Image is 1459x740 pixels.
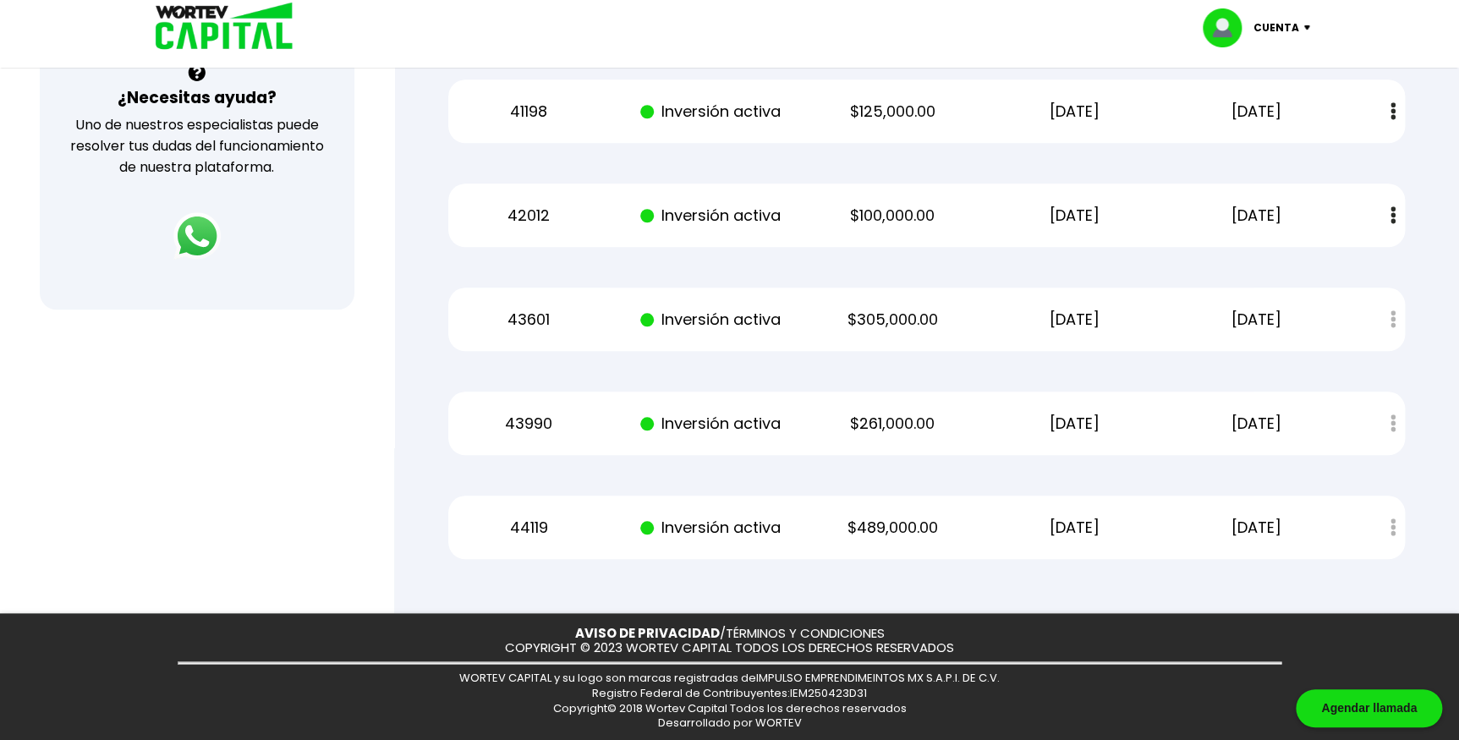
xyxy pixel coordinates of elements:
[998,411,1151,436] p: [DATE]
[658,715,802,731] span: Desarrollado por WORTEV
[453,515,606,540] p: 44119
[173,212,221,260] img: logos_whatsapp-icon.242b2217.svg
[998,515,1151,540] p: [DATE]
[505,641,954,655] p: COPYRIGHT © 2023 WORTEV CAPITAL TODOS LOS DERECHOS RESERVADOS
[575,624,720,642] a: AVISO DE PRIVACIDAD
[1179,203,1332,228] p: [DATE]
[1179,307,1332,332] p: [DATE]
[816,515,969,540] p: $489,000.00
[998,203,1151,228] p: [DATE]
[1299,25,1322,30] img: icon-down
[816,203,969,228] p: $100,000.00
[1296,689,1442,727] div: Agendar llamada
[998,307,1151,332] p: [DATE]
[816,411,969,436] p: $261,000.00
[816,99,969,124] p: $125,000.00
[592,685,867,701] span: Registro Federal de Contribuyentes: IEM250423D31
[553,700,907,716] span: Copyright© 2018 Wortev Capital Todos los derechos reservados
[575,627,885,641] p: /
[1203,8,1253,47] img: profile-image
[634,411,787,436] p: Inversión activa
[1253,15,1299,41] p: Cuenta
[634,515,787,540] p: Inversión activa
[453,411,606,436] p: 43990
[1179,99,1332,124] p: [DATE]
[998,99,1151,124] p: [DATE]
[1179,411,1332,436] p: [DATE]
[634,203,787,228] p: Inversión activa
[459,670,1000,686] span: WORTEV CAPITAL y su logo son marcas registradas de IMPULSO EMPRENDIMEINTOS MX S.A.P.I. DE C.V.
[453,99,606,124] p: 41198
[634,307,787,332] p: Inversión activa
[62,114,333,178] p: Uno de nuestros especialistas puede resolver tus dudas del funcionamiento de nuestra plataforma.
[118,85,277,110] h3: ¿Necesitas ayuda?
[816,307,969,332] p: $305,000.00
[634,99,787,124] p: Inversión activa
[726,624,885,642] a: TÉRMINOS Y CONDICIONES
[453,307,606,332] p: 43601
[1179,515,1332,540] p: [DATE]
[453,203,606,228] p: 42012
